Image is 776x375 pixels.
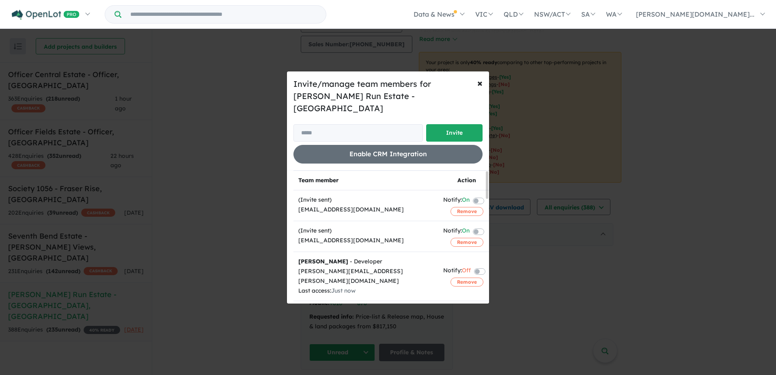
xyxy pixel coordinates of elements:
[443,266,471,277] div: Notify:
[123,6,324,23] input: Try estate name, suburb, builder or developer
[293,145,483,163] button: Enable CRM Integration
[298,267,433,286] div: [PERSON_NAME][EMAIL_ADDRESS][PERSON_NAME][DOMAIN_NAME]
[451,207,483,216] button: Remove
[331,287,356,294] span: Just now
[293,78,483,114] h5: Invite/manage team members for [PERSON_NAME] Run Estate - [GEOGRAPHIC_DATA]
[298,195,433,205] div: (Invite sent)
[298,258,348,265] strong: [PERSON_NAME]
[462,195,470,206] span: On
[443,226,470,237] div: Notify:
[298,286,433,296] div: Last access:
[462,226,470,237] span: On
[298,226,433,236] div: (Invite sent)
[298,236,433,246] div: [EMAIL_ADDRESS][DOMAIN_NAME]
[12,10,80,20] img: Openlot PRO Logo White
[443,195,470,206] div: Notify:
[426,124,483,142] button: Invite
[477,77,483,89] span: ×
[438,170,495,190] th: Action
[298,257,433,267] div: - Developer
[451,238,483,247] button: Remove
[636,10,754,18] span: [PERSON_NAME][DOMAIN_NAME]...
[298,205,433,215] div: [EMAIL_ADDRESS][DOMAIN_NAME]
[293,170,438,190] th: Team member
[462,266,471,277] span: Off
[451,278,483,287] button: Remove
